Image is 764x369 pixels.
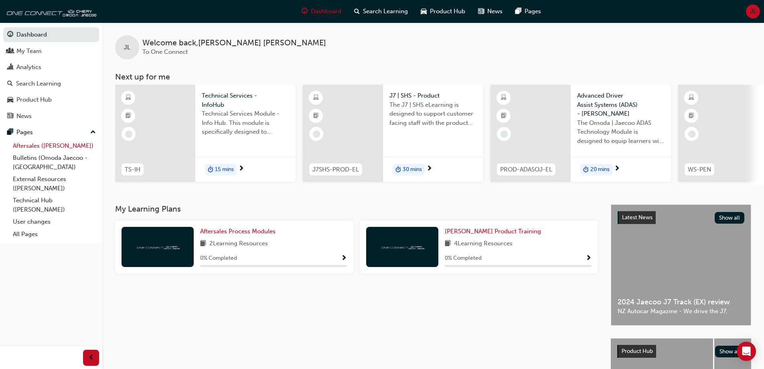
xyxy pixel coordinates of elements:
span: prev-icon [88,353,94,363]
a: search-iconSearch Learning [348,3,414,20]
div: News [16,112,32,121]
a: guage-iconDashboard [295,3,348,20]
span: booktick-icon [126,111,131,121]
span: Show Progress [341,255,347,262]
a: External Resources ([PERSON_NAME]) [10,173,99,194]
div: Pages [16,128,33,137]
span: Advanced Driver Assist Systems (ADAS) - [PERSON_NAME] [577,91,665,118]
span: TS-IH [125,165,140,174]
a: Product HubShow all [617,345,745,358]
a: PROD-ADASOJ-ELAdvanced Driver Assist Systems (ADAS) - [PERSON_NAME]The Omoda | Jaecoo ADAS Techno... [490,85,671,182]
button: Show Progress [586,253,592,263]
span: booktick-icon [689,111,694,121]
span: [PERSON_NAME] Product Training [445,228,541,235]
span: learningRecordVerb_NONE-icon [313,130,320,138]
div: Search Learning [16,79,61,88]
span: learningResourceType_ELEARNING-icon [689,93,694,103]
a: Aftersales Process Modules [200,227,279,236]
span: PROD-ADASOJ-EL [500,165,552,174]
span: car-icon [421,6,427,16]
span: 20 mins [590,165,610,174]
span: learningRecordVerb_NONE-icon [501,130,508,138]
span: next-icon [614,165,620,173]
span: News [487,7,503,16]
span: guage-icon [7,31,13,39]
a: TS-IHTechnical Services - InfoHubTechnical Services Module - Info Hub. This module is specificall... [115,85,296,182]
span: Technical Services - InfoHub [202,91,289,109]
span: 2 Learning Resources [209,239,268,249]
span: learningResourceType_ELEARNING-icon [501,93,507,103]
span: car-icon [7,96,13,104]
span: Dashboard [311,7,341,16]
span: Welcome back , [PERSON_NAME] [PERSON_NAME] [142,39,326,48]
a: Aftersales ([PERSON_NAME]) [10,140,99,152]
span: JL [124,43,130,52]
span: learningResourceType_ELEARNING-icon [126,93,131,103]
span: 0 % Completed [445,254,482,263]
span: J7SHS-PROD-EL [312,165,359,174]
a: Dashboard [3,27,99,42]
span: up-icon [90,127,96,138]
a: Latest NewsShow all2024 Jaecoo J7 Track (EX) reviewNZ Autocar Magazine - We drive the J7. [611,204,751,326]
a: Search Learning [3,76,99,91]
span: The J7 | SHS eLearning is designed to support customer facing staff with the product and sales in... [389,100,477,128]
a: Latest NewsShow all [618,211,744,224]
a: J7SHS-PROD-ELJ7 | SHS - ProductThe J7 | SHS eLearning is designed to support customer facing staf... [303,85,483,182]
span: NZ Autocar Magazine - We drive the J7. [618,307,744,316]
span: search-icon [354,6,360,16]
span: book-icon [200,239,206,249]
span: booktick-icon [501,111,507,121]
a: Product Hub [3,92,99,107]
button: Pages [3,125,99,140]
span: people-icon [7,48,13,55]
a: [PERSON_NAME] Product Training [445,227,544,236]
span: next-icon [426,165,432,173]
span: duration-icon [208,165,213,175]
a: car-iconProduct Hub [414,3,472,20]
div: Open Intercom Messenger [737,342,756,361]
a: news-iconNews [472,3,509,20]
span: duration-icon [395,165,401,175]
span: learningRecordVerb_NONE-icon [125,130,132,138]
span: duration-icon [583,165,589,175]
span: next-icon [238,165,244,173]
span: Pages [525,7,541,16]
span: book-icon [445,239,451,249]
span: Latest News [622,214,653,221]
span: Technical Services Module - Info Hub. This module is specifically designed to address the require... [202,109,289,137]
span: news-icon [478,6,484,16]
span: Product Hub [430,7,465,16]
h3: My Learning Plans [115,204,598,214]
span: Product Hub [622,348,653,355]
span: 0 % Completed [200,254,237,263]
button: Show all [715,212,745,224]
span: J7 | SHS - Product [389,91,477,100]
a: News [3,109,99,124]
span: pages-icon [515,6,521,16]
a: Bulletins (Omoda Jaecoo - [GEOGRAPHIC_DATA]) [10,152,99,173]
button: Show all [715,346,745,357]
span: 30 mins [403,165,422,174]
span: guage-icon [302,6,308,16]
span: 4 Learning Resources [454,239,513,249]
span: learningRecordVerb_NONE-icon [688,130,695,138]
a: User changes [10,216,99,228]
span: To One Connect [142,48,188,55]
a: pages-iconPages [509,3,547,20]
span: chart-icon [7,64,13,71]
span: news-icon [7,113,13,120]
span: 15 mins [215,165,234,174]
a: All Pages [10,228,99,241]
a: Analytics [3,60,99,75]
button: JL [746,4,760,18]
a: My Team [3,44,99,59]
span: pages-icon [7,129,13,136]
button: Show Progress [341,253,347,263]
span: Aftersales Process Modules [200,228,276,235]
span: booktick-icon [313,111,319,121]
img: oneconnect [4,3,96,19]
span: 2024 Jaecoo J7 Track (EX) review [618,298,744,307]
span: WS-PEN [688,165,711,174]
